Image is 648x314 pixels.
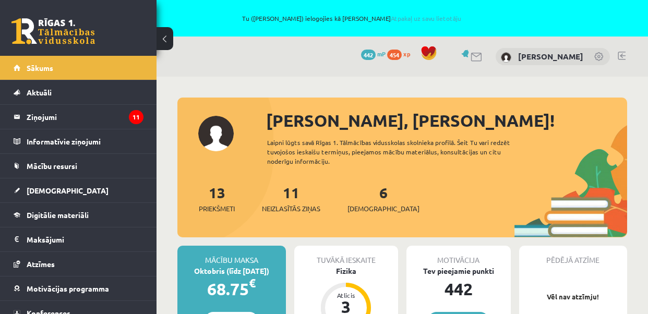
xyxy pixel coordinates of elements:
[177,276,286,301] div: 68.75
[120,15,583,21] span: Tu ([PERSON_NAME]) ielogojies kā [PERSON_NAME]
[11,18,95,44] a: Rīgas 1. Tālmācības vidusskola
[199,183,235,214] a: 13Priekšmeti
[347,183,419,214] a: 6[DEMOGRAPHIC_DATA]
[262,183,320,214] a: 11Neizlasītās ziņas
[14,252,143,276] a: Atzīmes
[387,50,415,58] a: 454 xp
[14,276,143,300] a: Motivācijas programma
[266,108,627,133] div: [PERSON_NAME], [PERSON_NAME]!
[27,161,77,171] span: Mācību resursi
[361,50,386,58] a: 442 mP
[14,56,143,80] a: Sākums
[27,63,53,73] span: Sākums
[27,259,55,269] span: Atzīmes
[27,129,143,153] legend: Informatīvie ziņojumi
[406,276,511,301] div: 442
[14,203,143,227] a: Digitālie materiāli
[14,178,143,202] a: [DEMOGRAPHIC_DATA]
[27,227,143,251] legend: Maksājumi
[27,284,109,293] span: Motivācijas programma
[406,246,511,265] div: Motivācija
[27,88,52,97] span: Aktuāli
[27,210,89,220] span: Digitālie materiāli
[330,292,362,298] div: Atlicis
[518,51,583,62] a: [PERSON_NAME]
[524,292,622,302] p: Vēl nav atzīmju!
[403,50,410,58] span: xp
[199,203,235,214] span: Priekšmeti
[14,105,143,129] a: Ziņojumi11
[14,129,143,153] a: Informatīvie ziņojumi
[294,265,399,276] div: Fizika
[27,186,109,195] span: [DEMOGRAPHIC_DATA]
[294,246,399,265] div: Tuvākā ieskaite
[347,203,419,214] span: [DEMOGRAPHIC_DATA]
[519,246,628,265] div: Pēdējā atzīme
[14,154,143,178] a: Mācību resursi
[501,52,511,63] img: Tomass Reinis Dālderis
[14,80,143,104] a: Aktuāli
[14,227,143,251] a: Maksājumi
[249,275,256,291] span: €
[267,138,537,166] div: Laipni lūgts savā Rīgas 1. Tālmācības vidusskolas skolnieka profilā. Šeit Tu vari redzēt tuvojošo...
[27,105,143,129] legend: Ziņojumi
[377,50,386,58] span: mP
[391,14,461,22] a: Atpakaļ uz savu lietotāju
[387,50,402,60] span: 454
[129,110,143,124] i: 11
[262,203,320,214] span: Neizlasītās ziņas
[177,265,286,276] div: Oktobris (līdz [DATE])
[361,50,376,60] span: 442
[177,246,286,265] div: Mācību maksa
[406,265,511,276] div: Tev pieejamie punkti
